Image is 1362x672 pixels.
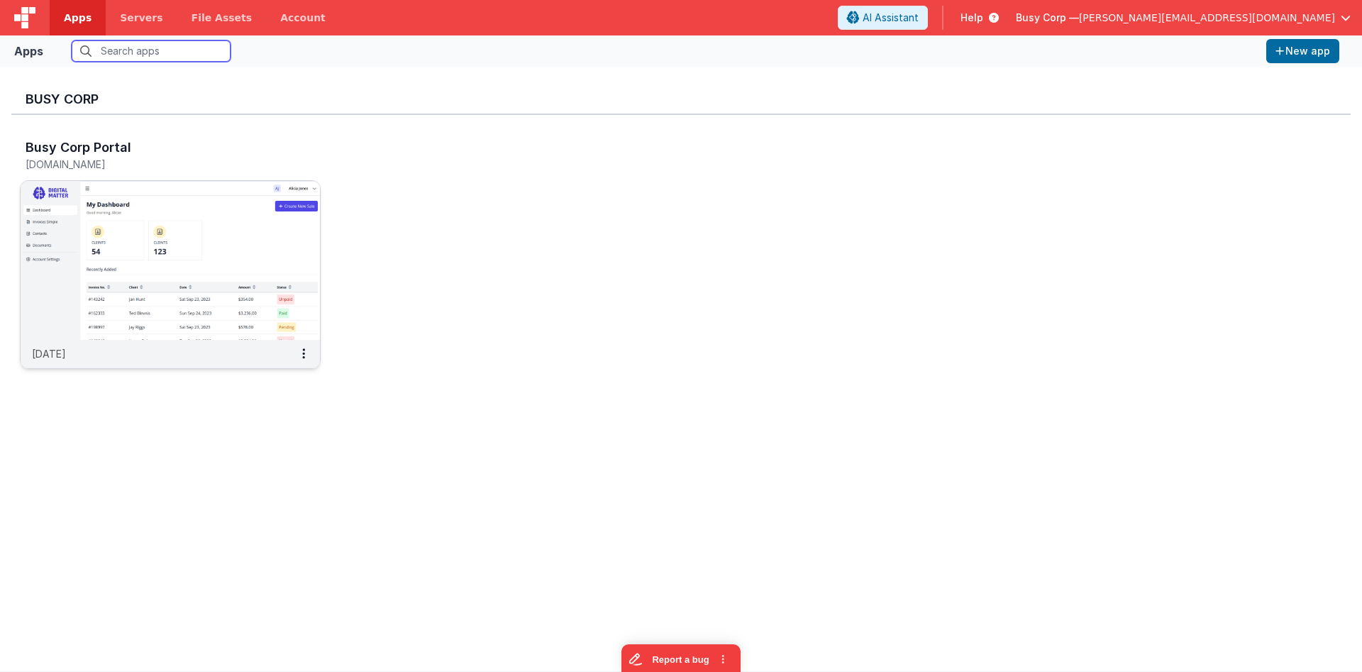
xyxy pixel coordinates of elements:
[64,11,92,25] span: Apps
[863,11,919,25] span: AI Assistant
[1016,11,1351,25] button: Busy Corp — [PERSON_NAME][EMAIL_ADDRESS][DOMAIN_NAME]
[72,40,231,62] input: Search apps
[26,141,131,155] h3: Busy Corp Portal
[1079,11,1335,25] span: [PERSON_NAME][EMAIL_ADDRESS][DOMAIN_NAME]
[14,43,43,60] div: Apps
[32,346,66,361] p: [DATE]
[960,11,983,25] span: Help
[838,6,928,30] button: AI Assistant
[1016,11,1079,25] span: Busy Corp —
[26,92,1336,106] h3: Busy Corp
[1266,39,1339,63] button: New app
[192,11,253,25] span: File Assets
[120,11,162,25] span: Servers
[26,159,285,170] h5: [DOMAIN_NAME]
